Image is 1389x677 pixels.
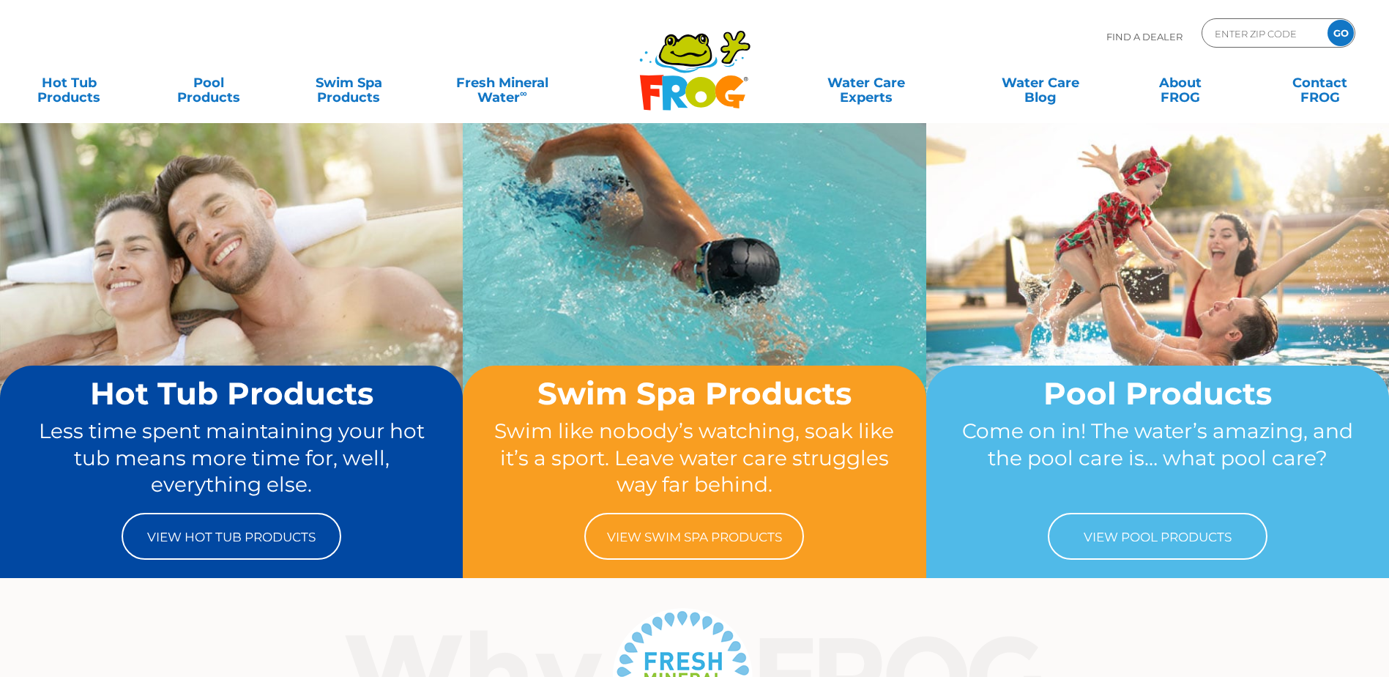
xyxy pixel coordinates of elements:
input: Zip Code Form [1213,23,1312,44]
a: AboutFROG [1125,68,1235,97]
a: Water CareBlog [986,68,1095,97]
a: Swim SpaProducts [294,68,403,97]
img: home-banner-swim-spa-short [463,122,926,468]
a: View Hot Tub Products [122,513,341,560]
sup: ∞ [520,87,527,99]
p: Find A Dealer [1106,18,1183,55]
h2: Hot Tub Products [28,377,435,410]
img: home-banner-pool-short [926,122,1389,468]
p: Come on in! The water’s amazing, and the pool care is… what pool care? [954,418,1361,498]
a: Fresh MineralWater∞ [434,68,570,97]
h2: Pool Products [954,377,1361,410]
p: Swim like nobody’s watching, soak like it’s a sport. Leave water care struggles way far behind. [491,418,898,498]
h2: Swim Spa Products [491,377,898,410]
a: View Pool Products [1048,513,1267,560]
a: ContactFROG [1265,68,1374,97]
a: PoolProducts [154,68,264,97]
a: View Swim Spa Products [584,513,804,560]
input: GO [1327,20,1354,46]
p: Less time spent maintaining your hot tub means more time for, well, everything else. [28,418,435,498]
a: Hot TubProducts [15,68,124,97]
a: Water CareExperts [778,68,955,97]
